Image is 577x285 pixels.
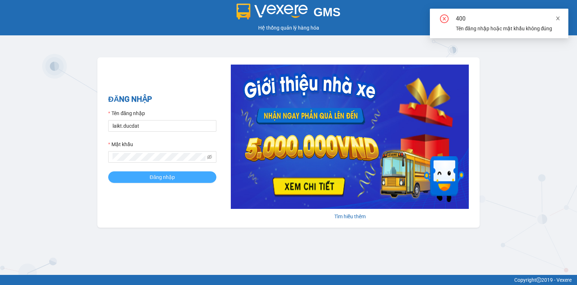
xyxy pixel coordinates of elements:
div: Tên đăng nhập hoặc mật khẩu không đúng [456,25,560,32]
span: close [555,16,560,21]
span: GMS [313,5,340,19]
div: Copyright 2019 - Vexere [5,276,572,284]
input: Mật khẩu [113,153,206,161]
a: GMS [237,11,341,17]
span: copyright [536,277,541,282]
img: logo 2 [237,4,308,19]
button: Đăng nhập [108,171,216,183]
span: eye-invisible [207,154,212,159]
span: close-circle [440,14,449,25]
div: 400 [456,14,560,23]
div: Hệ thống quản lý hàng hóa [2,24,575,32]
img: banner-0 [231,65,469,209]
label: Tên đăng nhập [108,109,145,117]
h2: ĐĂNG NHẬP [108,93,216,105]
label: Mật khẩu [108,140,133,148]
span: Đăng nhập [150,173,175,181]
input: Tên đăng nhập [108,120,216,132]
div: Tìm hiểu thêm [231,212,469,220]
